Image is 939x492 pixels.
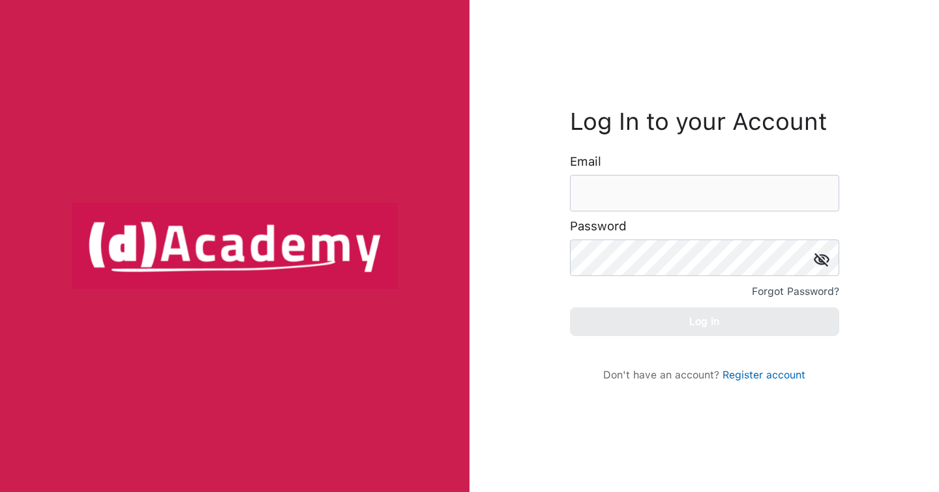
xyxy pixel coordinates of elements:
div: Forgot Password? [752,283,839,301]
label: Email [570,155,601,168]
button: Log In [570,307,839,336]
label: Password [570,220,627,233]
div: Don't have an account? [583,369,826,381]
img: logo [72,203,398,289]
a: Register account [723,369,805,381]
img: icon [814,253,829,266]
h3: Log In to your Account [570,111,839,132]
